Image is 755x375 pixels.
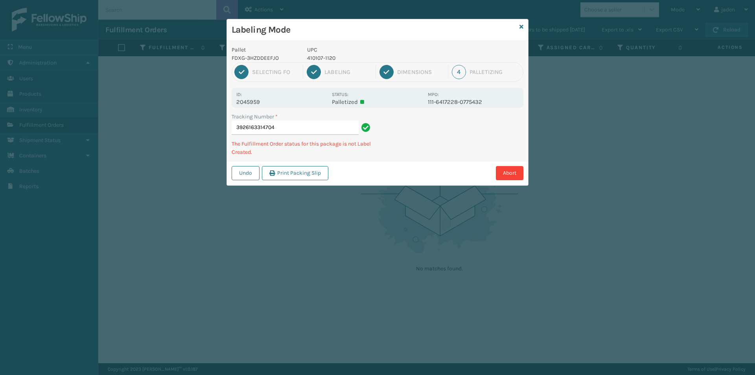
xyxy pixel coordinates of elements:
[332,98,423,105] p: Palletized
[232,166,260,180] button: Undo
[324,68,372,76] div: Labeling
[332,92,348,97] label: Status:
[307,54,423,62] p: 410107-1120
[234,65,249,79] div: 1
[232,46,298,54] p: Pallet
[452,65,466,79] div: 4
[232,140,373,156] p: The Fulfillment Order status for this package is not Label Created.
[307,46,423,54] p: UPC
[236,92,242,97] label: Id:
[307,65,321,79] div: 2
[232,24,516,36] h3: Labeling Mode
[236,98,327,105] p: 2045959
[252,68,299,76] div: Selecting FO
[470,68,521,76] div: Palletizing
[428,92,439,97] label: MPO:
[262,166,328,180] button: Print Packing Slip
[232,54,298,62] p: FDXG-3HZDDEEFJO
[496,166,523,180] button: Abort
[232,113,278,121] label: Tracking Number
[428,98,519,105] p: 111-6417228-0775432
[379,65,394,79] div: 3
[397,68,444,76] div: Dimensions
